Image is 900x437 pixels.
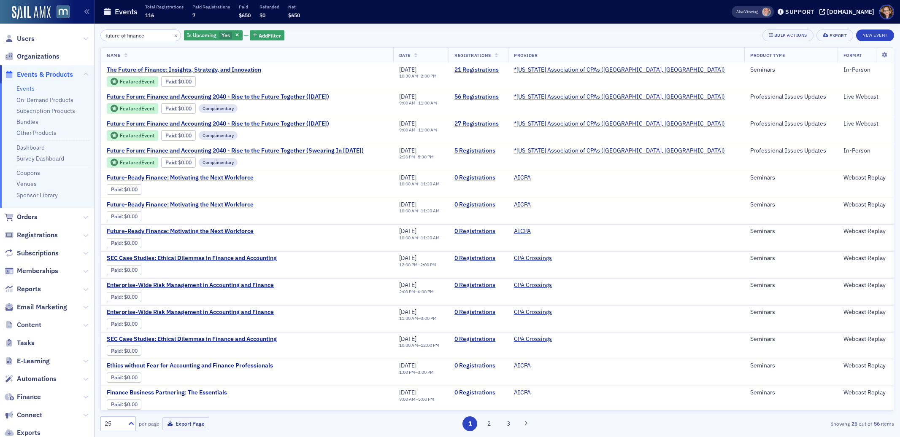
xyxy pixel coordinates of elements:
[107,201,254,209] a: Future-Ready Finance: Motivating the Next Workforce
[107,130,158,141] div: Featured Event
[5,231,58,240] a: Registrations
[17,303,67,312] span: Email Marketing
[514,147,725,155] span: *Maryland Association of CPAs (Timonium, MD)
[5,357,50,366] a: E-Learning
[120,106,154,111] div: Featured Event
[16,191,58,199] a: Sponsor Library
[259,12,265,19] span: $0
[107,308,274,316] a: Enterprise-Wide Risk Management in Accounting and Finance
[111,321,124,327] span: :
[5,52,59,61] a: Organizations
[192,4,230,10] p: Paid Registrations
[51,5,70,20] a: View Homepage
[100,29,181,41] input: Search…
[399,208,440,214] div: –
[843,147,888,155] div: In-Person
[178,159,192,166] span: $0.00
[107,93,329,101] a: Future Forum: Finance and Accounting 2040 - Rise to the Future Together ([DATE])
[107,120,329,128] span: Future Forum: Finance and Accounting 2040 - Rise to the Future Together (November 2025)
[107,76,158,87] div: Featured Event
[111,267,124,273] span: :
[879,5,894,19] span: Profile
[178,105,192,112] span: $0.00
[107,282,274,289] span: Enterprise-Wide Risk Management in Accounting and Finance
[454,52,491,58] span: Registrations
[161,76,196,86] div: Paid: 20 - $0
[5,284,41,294] a: Reports
[399,127,437,133] div: –
[17,284,41,294] span: Reports
[111,401,124,408] span: :
[399,66,416,73] span: [DATE]
[856,29,894,41] button: New Event
[816,29,853,41] button: Export
[107,147,364,155] a: Future Forum: Finance and Accounting 2040 - Rise to the Future Together (Swearing In [DATE])
[399,154,415,160] time: 2:30 PM
[239,4,251,10] p: Paid
[107,66,268,74] a: The Future of Finance: Insights, Strategy, and Innovation
[514,120,725,128] a: *[US_STATE] Association of CPAs ([GEOGRAPHIC_DATA], [GEOGRAPHIC_DATA])
[514,389,567,397] span: AICPA
[107,319,141,329] div: Paid: 0 - $0
[399,396,416,402] time: 9:00 AM
[107,362,273,370] a: Ethics without Fear for Accounting and Finance Professionals
[399,235,440,241] div: –
[399,100,437,106] div: –
[222,32,230,38] span: Yes
[111,374,124,381] span: :
[514,174,531,182] a: AICPA
[5,266,58,276] a: Memberships
[399,397,434,402] div: –
[843,120,888,128] div: Live Webcast
[107,157,158,168] div: Featured Event
[107,373,141,383] div: Paid: 0 - $0
[750,52,785,58] span: Product Type
[514,93,725,101] a: *[US_STATE] Association of CPAs ([GEOGRAPHIC_DATA], [GEOGRAPHIC_DATA])
[843,93,888,101] div: Live Webcast
[750,174,832,182] div: Seminars
[107,255,277,262] a: SEC Case Studies: Ethical Dilemmas in Finance and Accounting
[514,362,531,370] a: AICPA
[107,335,277,343] span: SEC Case Studies: Ethical Dilemmas in Finance and Accounting
[107,265,141,275] div: Paid: 0 - $0
[819,9,877,15] button: [DOMAIN_NAME]
[5,374,57,383] a: Automations
[399,52,411,58] span: Date
[5,212,38,222] a: Orders
[57,5,70,19] img: SailAMX
[111,374,122,381] a: Paid
[17,212,38,222] span: Orders
[514,255,567,262] span: CPA Crossings
[399,254,416,262] span: [DATE]
[843,201,888,209] div: Webcast Replay
[421,315,437,321] time: 3:00 PM
[843,335,888,343] div: Webcast Replay
[124,348,138,354] span: $0.00
[750,120,832,128] div: Professional Issues Updates
[288,4,300,10] p: Net
[161,130,196,140] div: Paid: 29 - $0
[843,255,888,262] div: Webcast Replay
[17,52,59,61] span: Organizations
[399,316,437,321] div: –
[514,66,725,74] a: *[US_STATE] Association of CPAs ([GEOGRAPHIC_DATA], [GEOGRAPHIC_DATA])
[750,335,832,343] div: Seminars
[16,155,64,162] a: Survey Dashboard
[843,389,888,397] div: Webcast Replay
[454,282,502,289] a: 0 Registrations
[514,147,725,155] a: *[US_STATE] Association of CPAs ([GEOGRAPHIC_DATA], [GEOGRAPHIC_DATA])
[111,213,122,220] a: Paid
[462,416,477,431] button: 1
[17,70,73,79] span: Events & Products
[199,158,238,166] div: Complimentary
[418,127,437,133] time: 11:00 AM
[399,174,416,181] span: [DATE]
[736,9,744,14] div: Also
[418,396,434,402] time: 5:00 PM
[107,52,120,58] span: Name
[165,78,176,85] a: Paid
[145,12,154,19] span: 116
[454,255,502,262] a: 0 Registrations
[107,292,141,302] div: Paid: 0 - $0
